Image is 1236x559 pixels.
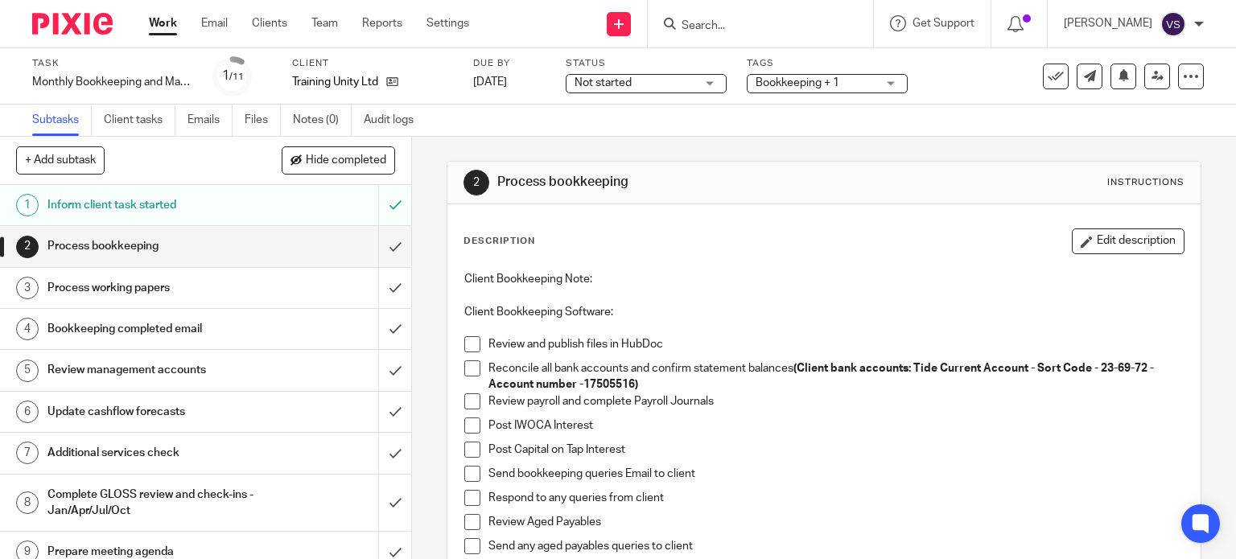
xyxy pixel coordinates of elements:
p: Review payroll and complete Payroll Journals [488,393,1184,409]
span: Get Support [913,18,974,29]
h1: Additional services check [47,441,257,465]
label: Due by [473,57,546,70]
div: 2 [463,170,489,195]
a: Emails [187,105,233,136]
small: /11 [229,72,244,81]
div: Monthly Bookkeeping and Management Accounts - Training Unity [32,74,193,90]
p: Description [463,235,535,248]
label: Tags [747,57,908,70]
a: Files [245,105,281,136]
label: Client [292,57,453,70]
a: Work [149,15,177,31]
div: 5 [16,360,39,382]
button: Hide completed [282,146,395,174]
button: + Add subtask [16,146,105,174]
span: Hide completed [306,154,386,167]
h1: Complete GLOSS review and check-ins - Jan/Apr/Jul/Oct [47,483,257,524]
p: Send any aged payables queries to client [488,538,1184,554]
a: Subtasks [32,105,92,136]
div: 8 [16,491,39,514]
h1: Process bookkeeping [497,174,858,191]
span: Not started [575,77,632,88]
label: Status [566,57,727,70]
div: 3 [16,277,39,299]
button: Edit description [1072,228,1184,254]
a: Clients [252,15,287,31]
img: svg%3E [1160,11,1186,37]
div: 2 [16,236,39,258]
p: Post Capital on Tap Interest [488,442,1184,458]
div: 6 [16,401,39,423]
p: [PERSON_NAME] [1064,15,1152,31]
h1: Review management accounts [47,358,257,382]
p: Post IWOCA Interest [488,417,1184,434]
p: Review and publish files in HubDoc [488,336,1184,352]
a: Reports [362,15,402,31]
div: 1 [16,194,39,216]
label: Task [32,57,193,70]
p: Client Bookkeeping Software: [464,304,1184,320]
a: Team [311,15,338,31]
div: 7 [16,442,39,464]
a: Audit logs [364,105,426,136]
h1: Process working papers [47,276,257,300]
h1: Update cashflow forecasts [47,400,257,424]
a: Settings [426,15,469,31]
p: Send bookkeeping queries Email to client [488,466,1184,482]
div: 4 [16,318,39,340]
strong: (Client bank accounts: Tide Current Account - Sort Code - 23-69-72 - Account number -17505516) [488,363,1156,390]
a: Email [201,15,228,31]
div: 1 [222,67,244,85]
span: [DATE] [473,76,507,88]
p: Training Unity Ltd [292,74,378,90]
a: Notes (0) [293,105,352,136]
input: Search [680,19,825,34]
p: Reconcile all bank accounts and confirm statement balances [488,360,1184,393]
p: Review Aged Payables [488,514,1184,530]
img: Pixie [32,13,113,35]
p: Client Bookkeeping Note: [464,271,1184,287]
h1: Process bookkeeping [47,234,257,258]
p: Respond to any queries from client [488,490,1184,506]
div: Instructions [1107,176,1184,189]
h1: Bookkeeping completed email [47,317,257,341]
h1: Inform client task started [47,193,257,217]
a: Client tasks [104,105,175,136]
span: Bookkeeping + 1 [756,77,839,88]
